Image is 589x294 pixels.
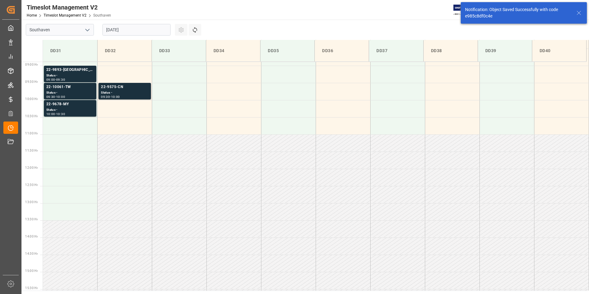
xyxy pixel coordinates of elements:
div: Timeslot Management V2 [27,3,111,12]
div: DD32 [102,45,147,56]
div: - [55,78,56,81]
div: DD34 [211,45,255,56]
div: DD35 [265,45,310,56]
input: Type to search/select [26,24,94,36]
div: 10:30 [56,113,65,115]
div: Status - [101,90,148,95]
div: DD38 [429,45,473,56]
span: 12:30 Hr [25,183,38,187]
span: 11:30 Hr [25,149,38,152]
div: - [110,95,111,98]
div: DD40 [537,45,581,56]
span: 15:00 Hr [25,269,38,273]
span: 12:00 Hr [25,166,38,169]
div: - [55,95,56,98]
span: 09:00 Hr [25,63,38,66]
a: Timeslot Management V2 [44,13,87,17]
span: 13:30 Hr [25,218,38,221]
input: DD.MM.YYYY [102,24,171,36]
div: 22-9893-[GEOGRAPHIC_DATA] [46,67,94,73]
div: - [55,113,56,115]
div: Status - [46,73,94,78]
div: DD33 [157,45,201,56]
span: 15:30 Hr [25,286,38,290]
span: 14:00 Hr [25,235,38,238]
div: 09:00 [46,78,55,81]
div: DD39 [483,45,527,56]
button: open menu [83,25,92,35]
span: 14:30 Hr [25,252,38,255]
span: 09:30 Hr [25,80,38,83]
div: 10:00 [56,95,65,98]
div: Notification: Object Saved Successfully with code e985c8df0c4e [465,6,571,19]
div: DD37 [374,45,418,56]
div: Status - [46,107,94,113]
span: 13:00 Hr [25,200,38,204]
div: 10:00 [46,113,55,115]
div: DD31 [48,45,92,56]
div: DD36 [320,45,364,56]
span: 10:30 Hr [25,114,38,118]
div: 22-10061-TW [46,84,94,90]
div: 09:30 [46,95,55,98]
img: Exertis%20JAM%20-%20Email%20Logo.jpg_1722504956.jpg [453,5,475,15]
div: Status - [46,90,94,95]
span: 11:00 Hr [25,132,38,135]
div: 09:30 [101,95,110,98]
div: 09:30 [56,78,65,81]
a: Home [27,13,37,17]
div: 10:00 [111,95,120,98]
div: 22-9678-MY [46,101,94,107]
div: 22-9575-CN [101,84,148,90]
span: 10:00 Hr [25,97,38,101]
